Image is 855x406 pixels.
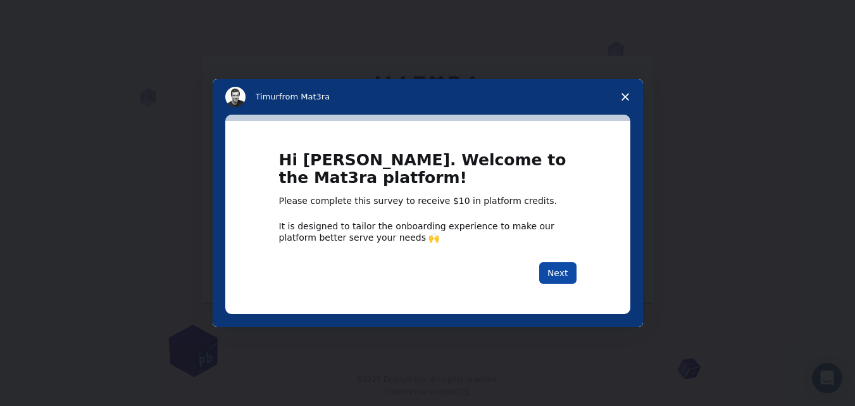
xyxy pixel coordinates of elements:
h1: Hi [PERSON_NAME]. Welcome to the Mat3ra platform! [279,151,577,195]
div: Please complete this survey to receive $10 in platform credits. [279,195,577,208]
span: Close survey [608,79,643,115]
img: Profile image for Timur [225,87,246,107]
span: from Mat3ra [279,92,330,101]
span: Timur [256,92,279,101]
span: Support [25,9,71,20]
div: It is designed to tailor the onboarding experience to make our platform better serve your needs 🙌 [279,220,577,243]
button: Next [539,262,577,284]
